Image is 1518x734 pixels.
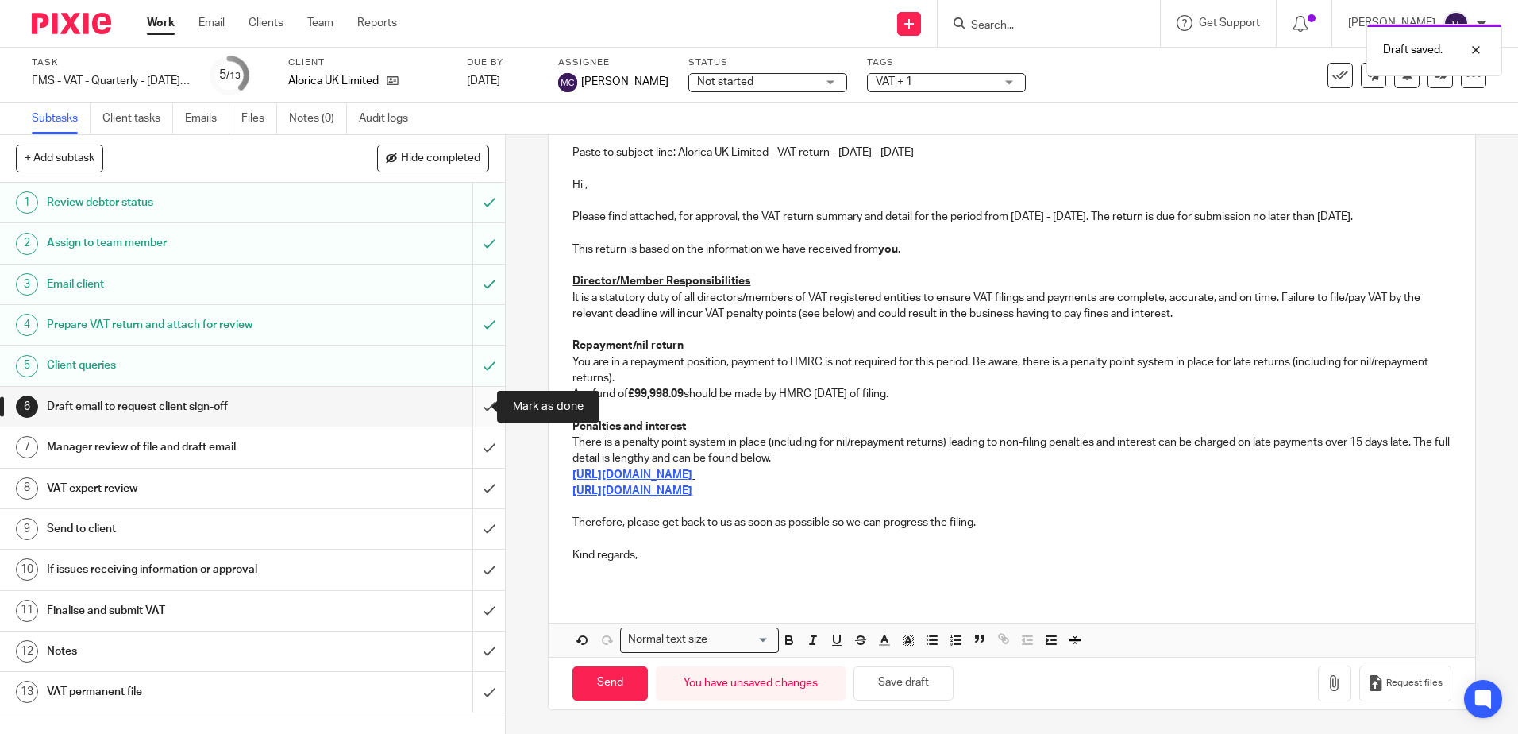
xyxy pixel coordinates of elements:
[357,15,397,31] a: Reports
[32,73,191,89] div: FMS - VAT - Quarterly - [DATE] - [DATE]
[572,421,686,432] u: Penalties and interest
[198,15,225,31] a: Email
[47,680,320,704] h1: VAT permanent file
[16,436,38,458] div: 7
[307,15,333,31] a: Team
[572,469,692,481] a: [URL][DOMAIN_NAME]
[47,639,320,663] h1: Notes
[47,435,320,459] h1: Manager review of file and draft email
[16,233,38,255] div: 2
[697,76,753,87] span: Not started
[876,76,912,87] span: VAT + 1
[47,231,320,255] h1: Assign to team member
[289,103,347,134] a: Notes (0)
[1383,42,1443,58] p: Draft saved.
[32,103,91,134] a: Subtasks
[359,103,420,134] a: Audit logs
[16,355,38,377] div: 5
[47,517,320,541] h1: Send to client
[628,388,684,400] strong: £99,998.09
[558,73,577,92] img: svg%3E
[572,290,1451,323] p: It is a statutory duty of all directors/members of VAT registered entities to ensure VAT filings ...
[572,547,1451,563] p: Kind regards,
[572,666,648,701] input: Send
[581,74,668,90] span: [PERSON_NAME]
[16,681,38,703] div: 13
[47,477,320,500] h1: VAT expert review
[1386,677,1443,690] span: Request files
[572,276,750,287] u: Director/Member Responsibilities
[249,15,283,31] a: Clients
[572,177,1451,193] p: Hi ,
[185,103,229,134] a: Emails
[16,518,38,540] div: 9
[288,56,447,69] label: Client
[656,666,846,701] div: You have unsaved changes
[16,273,38,296] div: 3
[288,73,379,89] p: Alorica UK Limited
[226,71,241,80] small: /13
[16,558,38,581] div: 10
[32,56,191,69] label: Task
[572,386,1451,402] p: A refund of should be made by HMRC [DATE] of filing.
[572,435,1451,467] p: There is a penalty point system in place (including for nil/repayment returns) leading to non-fil...
[878,244,898,255] strong: you
[712,632,769,648] input: Search for option
[47,272,320,296] h1: Email client
[47,313,320,337] h1: Prepare VAT return and attach for review
[47,599,320,623] h1: Finalise and submit VAT
[16,314,38,336] div: 4
[16,600,38,622] div: 11
[620,628,779,652] div: Search for option
[47,558,320,581] h1: If issues receiving information or approval
[572,340,684,351] u: Repayment/nil return
[16,145,103,172] button: + Add subtask
[1359,666,1451,701] button: Request files
[16,640,38,663] div: 12
[1443,11,1469,37] img: svg%3E
[32,13,111,34] img: Pixie
[572,209,1451,225] p: Please find attached, for approval, the VAT return summary and detail for the period from [DATE] ...
[572,354,1451,387] p: You are in a repayment position, payment to HMRC is not required for this period. Be aware, there...
[572,241,1451,257] p: This return is based on the information we have received from .
[16,396,38,418] div: 6
[47,191,320,214] h1: Review debtor status
[688,56,847,69] label: Status
[219,66,241,84] div: 5
[377,145,489,172] button: Hide completed
[572,145,1451,160] p: Paste to subject line: Alorica UK Limited - VAT return - [DATE] - [DATE]
[853,666,954,701] button: Save draft
[32,73,191,89] div: FMS - VAT - Quarterly - June - August, 2025
[572,515,1451,531] p: Therefore, please get back to us as soon as possible so we can progress the filing.
[572,485,692,496] a: [URL][DOMAIN_NAME]
[47,353,320,377] h1: Client queries
[401,153,480,165] span: Hide completed
[147,15,175,31] a: Work
[241,103,277,134] a: Files
[558,56,668,69] label: Assignee
[47,395,320,419] h1: Draft email to request client sign-off
[102,103,173,134] a: Client tasks
[624,632,711,648] span: Normal text size
[467,56,538,69] label: Due by
[467,75,500,87] span: [DATE]
[16,191,38,214] div: 1
[16,477,38,500] div: 8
